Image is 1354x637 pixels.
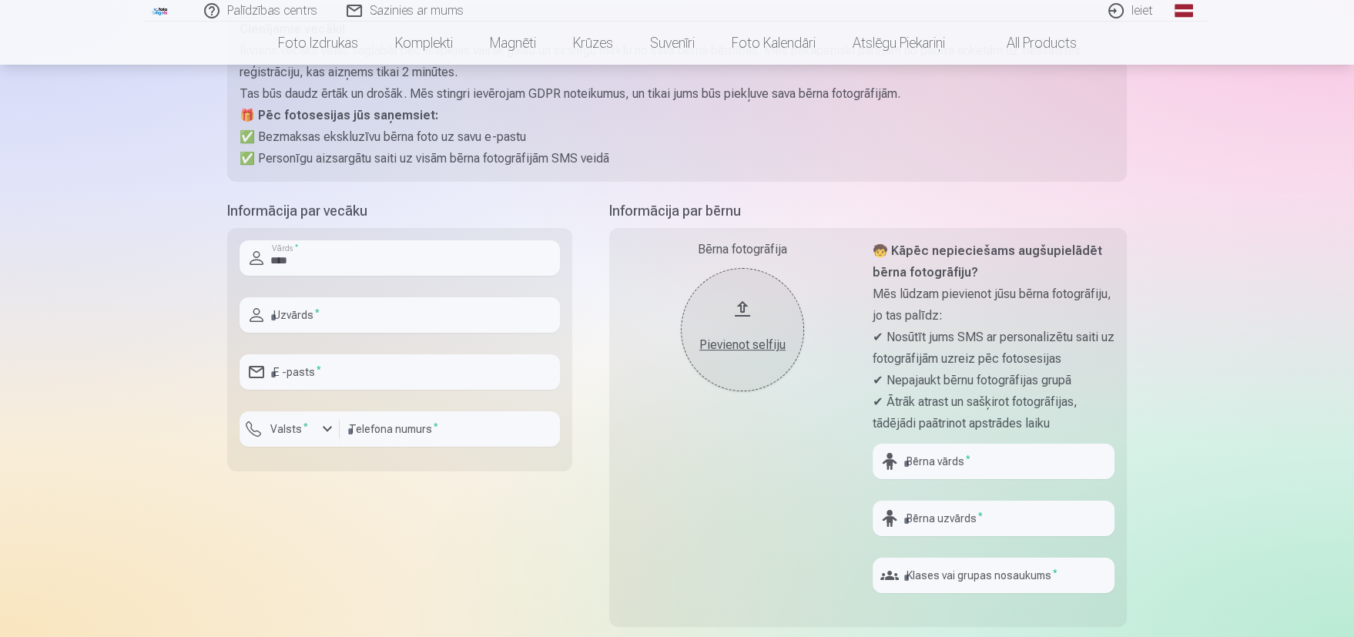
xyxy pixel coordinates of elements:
[609,200,1127,222] h5: Informācija par bērnu
[260,22,377,65] a: Foto izdrukas
[873,243,1102,280] strong: 🧒 Kāpēc nepieciešams augšupielādēt bērna fotogrāfiju?
[555,22,632,65] a: Krūzes
[264,421,314,437] label: Valsts
[240,83,1114,105] p: Tas būs daudz ērtāk un drošāk. Mēs stingri ievērojam GDPR noteikumus, un tikai jums būs piekļuve ...
[873,283,1114,327] p: Mēs lūdzam pievienot jūsu bērna fotogrāfiju, jo tas palīdz:
[240,108,438,122] strong: 🎁 Pēc fotosesijas jūs saņemsiet:
[681,268,804,391] button: Pievienot selfiju
[152,6,169,15] img: /fa1
[622,240,863,259] div: Bērna fotogrāfija
[240,148,1114,169] p: ✅ Personīgu aizsargātu saiti uz visām bērna fotogrāfijām SMS veidā
[873,391,1114,434] p: ✔ Ātrāk atrast un sašķirot fotogrāfijas, tādējādi paātrinot apstrādes laiku
[964,22,1095,65] a: All products
[240,411,340,447] button: Valsts*
[377,22,471,65] a: Komplekti
[632,22,713,65] a: Suvenīri
[696,336,789,354] div: Pievienot selfiju
[713,22,834,65] a: Foto kalendāri
[240,126,1114,148] p: ✅ Bezmaksas ekskluzīvu bērna foto uz savu e-pastu
[873,370,1114,391] p: ✔ Nepajaukt bērnu fotogrāfijas grupā
[873,327,1114,370] p: ✔ Nosūtīt jums SMS ar personalizētu saiti uz fotogrāfijām uzreiz pēc fotosesijas
[834,22,964,65] a: Atslēgu piekariņi
[471,22,555,65] a: Magnēti
[227,200,572,222] h5: Informācija par vecāku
